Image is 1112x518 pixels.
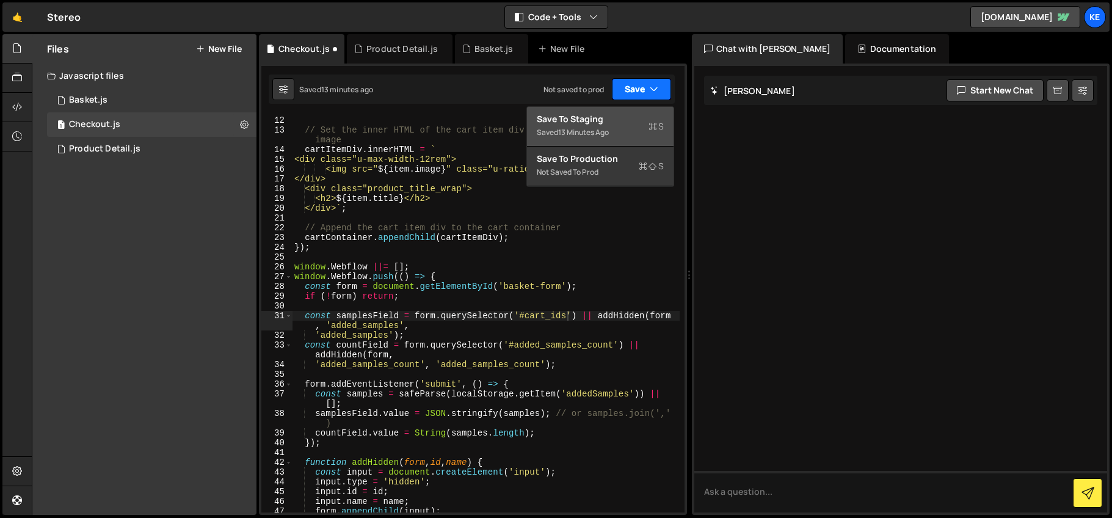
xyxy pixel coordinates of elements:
[261,194,293,203] div: 19
[261,155,293,164] div: 15
[261,213,293,223] div: 21
[261,409,293,428] div: 38
[32,64,256,88] div: Javascript files
[261,340,293,360] div: 33
[261,506,293,516] div: 47
[299,84,373,95] div: Saved
[474,43,513,55] div: Basket.js
[710,85,795,97] h2: [PERSON_NAME]
[47,88,256,112] div: 8215/44666.js
[261,233,293,243] div: 23
[261,379,293,389] div: 36
[261,370,293,379] div: 35
[261,174,293,184] div: 17
[261,360,293,370] div: 34
[1084,6,1106,28] a: Ke
[261,252,293,262] div: 25
[261,243,293,252] div: 24
[47,137,256,161] div: 8215/44673.js
[261,438,293,448] div: 40
[947,79,1044,101] button: Start new chat
[261,428,293,438] div: 39
[261,487,293,497] div: 45
[69,119,120,130] div: Checkout.js
[57,121,65,131] span: 1
[537,113,664,125] div: Save to Staging
[261,291,293,301] div: 29
[2,2,32,32] a: 🤙
[543,84,605,95] div: Not saved to prod
[366,43,438,55] div: Product Detail.js
[261,467,293,477] div: 43
[69,144,140,155] div: Product Detail.js
[537,153,664,165] div: Save to Production
[537,125,664,140] div: Saved
[970,6,1080,28] a: [DOMAIN_NAME]
[261,330,293,340] div: 32
[612,78,671,100] button: Save
[261,311,293,330] div: 31
[69,95,107,106] div: Basket.js
[845,34,948,64] div: Documentation
[261,389,293,409] div: 37
[558,127,609,137] div: 13 minutes ago
[261,301,293,311] div: 30
[261,125,293,145] div: 13
[537,165,664,180] div: Not saved to prod
[196,44,242,54] button: New File
[47,42,69,56] h2: Files
[278,43,330,55] div: Checkout.js
[527,107,674,147] button: Save to StagingS Saved13 minutes ago
[261,115,293,125] div: 12
[261,477,293,487] div: 44
[538,43,589,55] div: New File
[321,84,373,95] div: 13 minutes ago
[261,448,293,458] div: 41
[261,203,293,213] div: 20
[47,112,256,137] div: 8215/44731.js
[261,497,293,506] div: 46
[505,6,608,28] button: Code + Tools
[47,10,81,24] div: Stereo
[261,223,293,233] div: 22
[261,272,293,282] div: 27
[639,160,664,172] span: S
[261,184,293,194] div: 18
[261,145,293,155] div: 14
[261,458,293,467] div: 42
[261,282,293,291] div: 28
[261,164,293,174] div: 16
[649,120,664,133] span: S
[527,147,674,186] button: Save to ProductionS Not saved to prod
[692,34,843,64] div: Chat with [PERSON_NAME]
[261,262,293,272] div: 26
